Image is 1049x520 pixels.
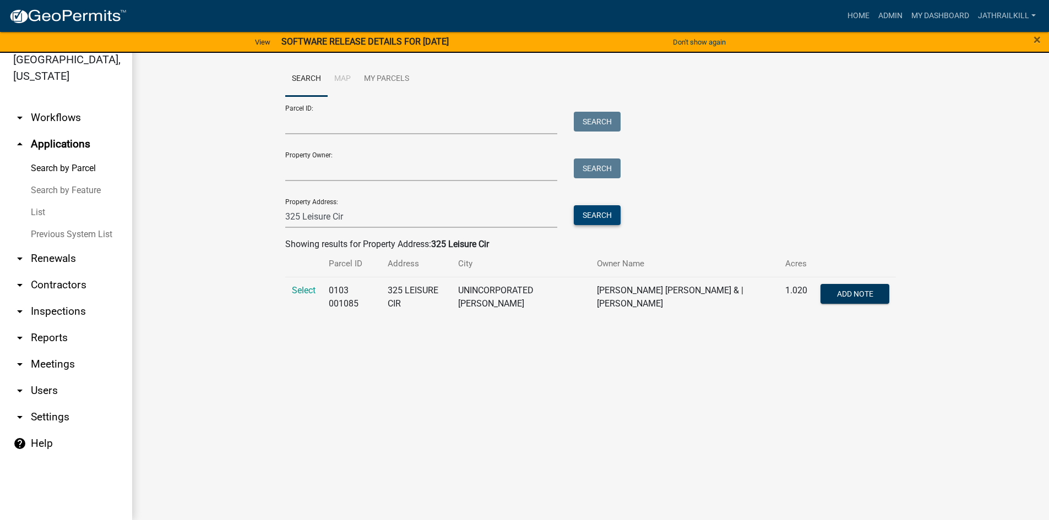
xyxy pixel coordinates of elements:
[574,205,621,225] button: Search
[574,112,621,132] button: Search
[779,251,814,277] th: Acres
[13,437,26,450] i: help
[452,277,590,317] td: UNINCORPORATED [PERSON_NAME]
[843,6,874,26] a: Home
[574,158,621,178] button: Search
[357,62,416,97] a: My Parcels
[381,277,452,317] td: 325 LEISURE CIR
[907,6,974,26] a: My Dashboard
[322,251,381,277] th: Parcel ID
[974,6,1040,26] a: Jathrailkill
[13,252,26,265] i: arrow_drop_down
[874,6,907,26] a: Admin
[452,251,590,277] th: City
[13,111,26,124] i: arrow_drop_down
[251,33,275,51] a: View
[13,305,26,318] i: arrow_drop_down
[285,62,328,97] a: Search
[837,289,873,298] span: Add Note
[431,239,489,249] strong: 325 Leisure Cir
[13,410,26,424] i: arrow_drop_down
[13,138,26,151] i: arrow_drop_up
[590,251,779,277] th: Owner Name
[820,284,889,304] button: Add Note
[281,36,449,47] strong: SOFTWARE RELEASE DETAILS FOR [DATE]
[285,238,896,251] div: Showing results for Property Address:
[1034,32,1041,47] span: ×
[13,358,26,371] i: arrow_drop_down
[590,277,779,317] td: [PERSON_NAME] [PERSON_NAME] & | [PERSON_NAME]
[13,331,26,344] i: arrow_drop_down
[292,285,316,295] a: Select
[668,33,730,51] button: Don't show again
[1034,33,1041,46] button: Close
[322,277,381,317] td: 0103 001085
[779,277,814,317] td: 1.020
[13,384,26,397] i: arrow_drop_down
[381,251,452,277] th: Address
[13,278,26,292] i: arrow_drop_down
